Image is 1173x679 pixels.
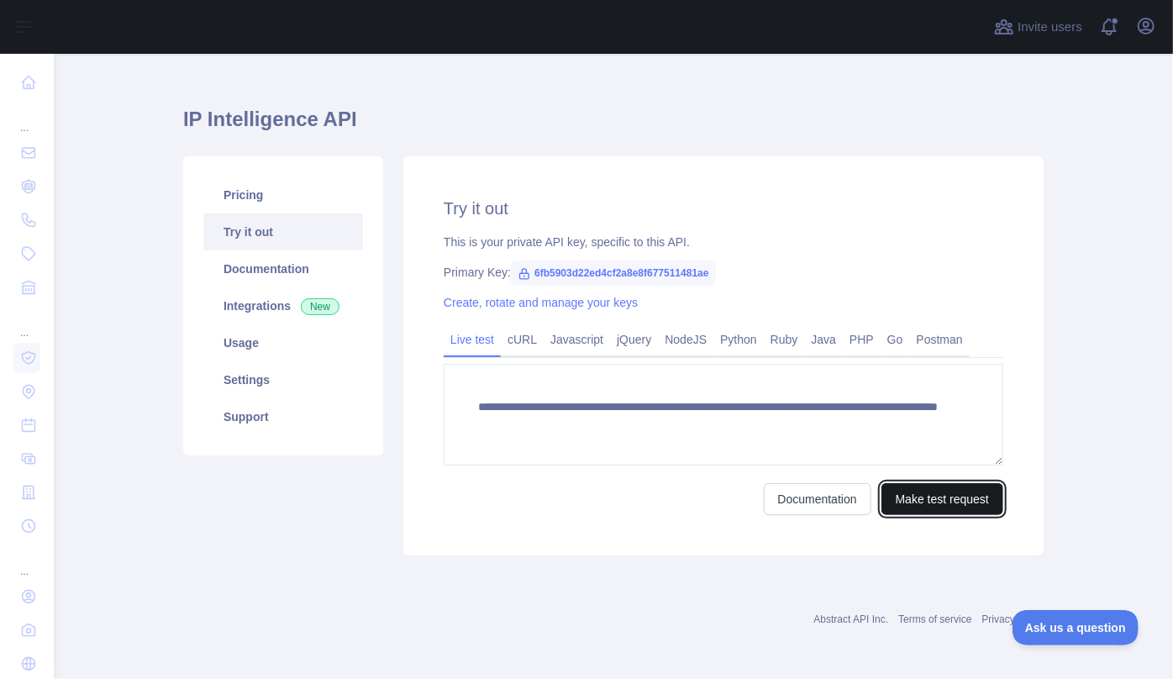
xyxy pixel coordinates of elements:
a: Documentation [764,483,871,515]
a: Support [203,398,363,435]
a: Privacy policy [982,613,1044,625]
a: Try it out [203,213,363,250]
a: cURL [501,326,544,353]
a: Settings [203,361,363,398]
div: ... [13,306,40,339]
iframe: Toggle Customer Support [1013,610,1139,645]
button: Make test request [881,483,1003,515]
span: Invite users [1018,18,1082,37]
a: Postman [910,326,970,353]
a: Integrations New [203,287,363,324]
h1: IP Intelligence API [183,106,1044,146]
button: Invite users [991,13,1086,40]
div: ... [13,545,40,578]
a: Pricing [203,176,363,213]
a: Abstract API Inc. [814,613,889,625]
div: Primary Key: [444,264,1003,281]
div: This is your private API key, specific to this API. [444,234,1003,250]
a: jQuery [610,326,658,353]
a: Documentation [203,250,363,287]
a: Terms of service [898,613,971,625]
a: PHP [843,326,881,353]
a: Usage [203,324,363,361]
a: NodeJS [658,326,713,353]
a: Java [805,326,844,353]
a: Ruby [764,326,805,353]
div: ... [13,101,40,134]
span: 6fb5903d22ed4cf2a8e8f677511481ae [511,261,716,286]
a: Live test [444,326,501,353]
a: Javascript [544,326,610,353]
h2: Try it out [444,197,1003,220]
a: Python [713,326,764,353]
a: Go [881,326,910,353]
a: Create, rotate and manage your keys [444,296,638,309]
span: New [301,298,339,315]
